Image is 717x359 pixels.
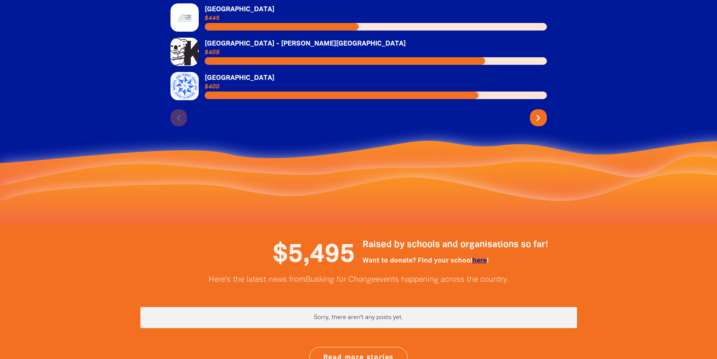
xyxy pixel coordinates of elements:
[140,307,577,328] div: Paginated content
[530,109,547,126] button: Next page
[362,258,489,264] span: Want to donate? Find your school !
[472,258,487,264] a: here
[306,276,376,283] em: Busking for Change
[140,307,577,328] div: Sorry, there aren't any posts yet.
[362,241,548,249] span: Raised by schools and organisations so far!
[273,243,355,267] span: $5,495
[140,275,577,284] p: Here's the latest news from events happening across the country.
[532,112,544,124] i: chevron_right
